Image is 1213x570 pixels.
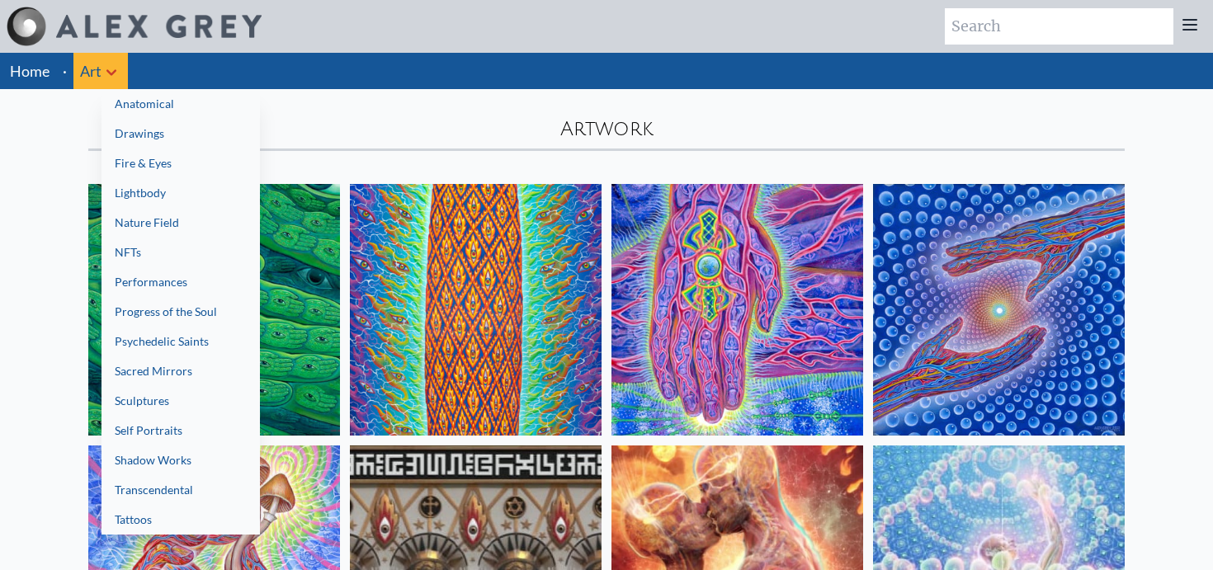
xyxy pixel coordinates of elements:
[101,445,260,475] a: Shadow Works
[101,148,260,178] a: Fire & Eyes
[101,119,260,148] a: Drawings
[101,267,260,297] a: Performances
[101,416,260,445] a: Self Portraits
[101,297,260,327] a: Progress of the Soul
[101,89,260,119] a: Anatomical
[101,238,260,267] a: NFTs
[101,208,260,238] a: Nature Field
[101,386,260,416] a: Sculptures
[101,505,260,535] a: Tattoos
[101,178,260,208] a: Lightbody
[101,475,260,505] a: Transcendental
[101,356,260,386] a: Sacred Mirrors
[101,327,260,356] a: Psychedelic Saints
